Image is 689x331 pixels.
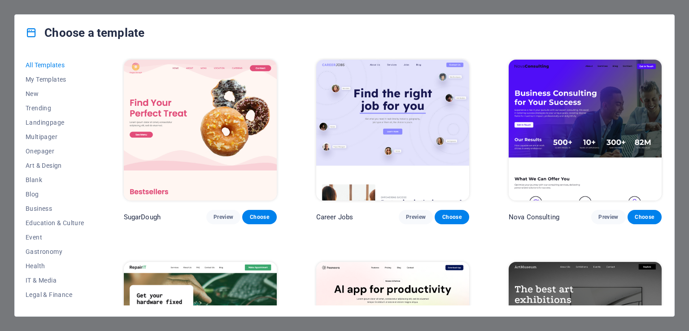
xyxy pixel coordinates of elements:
[26,72,84,87] button: My Templates
[26,234,84,241] span: Event
[26,105,84,112] span: Trending
[26,291,84,298] span: Legal & Finance
[26,302,84,316] button: Non-Profit
[26,262,84,270] span: Health
[206,210,240,224] button: Preview
[242,210,276,224] button: Choose
[26,259,84,273] button: Health
[26,76,84,83] span: My Templates
[26,205,84,212] span: Business
[26,58,84,72] button: All Templates
[124,213,161,222] p: SugarDough
[26,201,84,216] button: Business
[26,101,84,115] button: Trending
[26,90,84,97] span: New
[26,277,84,284] span: IT & Media
[316,60,469,200] img: Career Jobs
[435,210,469,224] button: Choose
[509,213,559,222] p: Nova Consulting
[591,210,625,224] button: Preview
[406,213,426,221] span: Preview
[26,173,84,187] button: Blank
[26,119,84,126] span: Landingpage
[628,210,662,224] button: Choose
[26,187,84,201] button: Blog
[214,213,233,221] span: Preview
[26,115,84,130] button: Landingpage
[26,26,144,40] h4: Choose a template
[26,216,84,230] button: Education & Culture
[26,162,84,169] span: Art & Design
[26,130,84,144] button: Multipager
[26,158,84,173] button: Art & Design
[635,213,654,221] span: Choose
[249,213,269,221] span: Choose
[26,191,84,198] span: Blog
[509,60,662,200] img: Nova Consulting
[26,273,84,287] button: IT & Media
[316,213,353,222] p: Career Jobs
[26,133,84,140] span: Multipager
[26,87,84,101] button: New
[26,244,84,259] button: Gastronomy
[26,287,84,302] button: Legal & Finance
[124,60,277,200] img: SugarDough
[26,248,84,255] span: Gastronomy
[399,210,433,224] button: Preview
[26,148,84,155] span: Onepager
[26,176,84,183] span: Blank
[26,61,84,69] span: All Templates
[598,213,618,221] span: Preview
[26,144,84,158] button: Onepager
[26,219,84,226] span: Education & Culture
[26,230,84,244] button: Event
[442,213,462,221] span: Choose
